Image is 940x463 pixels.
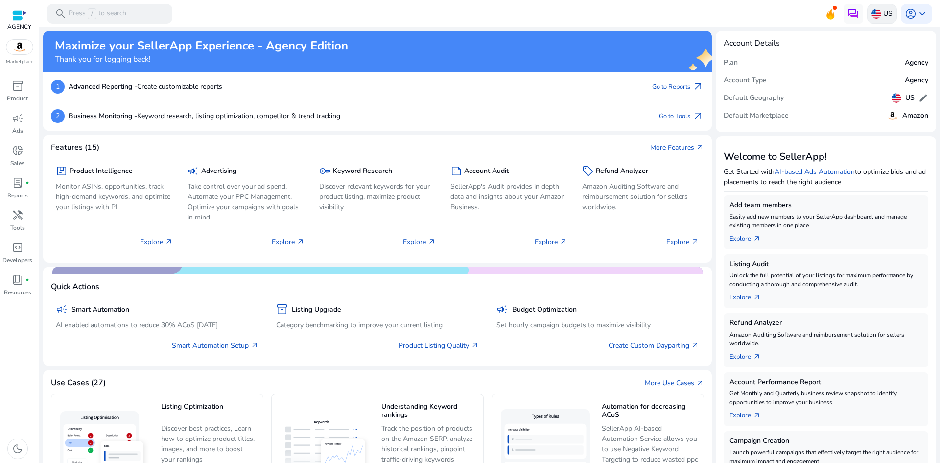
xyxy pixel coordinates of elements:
span: arrow_outward [753,412,761,419]
span: arrow_outward [691,238,699,245]
span: fiber_manual_record [25,278,29,282]
p: Developers [2,256,32,265]
p: Amazon Auditing Software and reimbursement solution for sellers worldwide. [582,181,699,212]
p: Get Monthly and Quarterly business review snapshot to identify opportunities to improve your busi... [729,389,922,407]
h4: Quick Actions [51,282,99,292]
h5: Understanding Keyword rankings [381,403,478,420]
p: Product [7,94,28,103]
span: summarize [450,165,462,177]
span: arrow_outward [560,238,567,245]
h5: Advertising [201,167,236,175]
p: Explore [272,237,305,247]
h5: Account Type [724,76,767,85]
p: Create customizable reports [69,81,222,92]
h5: Account Audit [464,167,509,175]
p: Explore [666,237,699,247]
h5: Listing Audit [729,260,922,268]
span: inventory_2 [12,80,23,92]
p: Discover relevant keywords for your product listing, maximize product visibility [319,181,436,212]
p: Ads [12,126,23,135]
span: dark_mode [12,443,23,455]
h5: US [905,94,915,102]
span: book_4 [12,274,23,286]
a: AI-based Ads Automation [775,167,855,176]
span: arrow_outward [297,238,305,245]
h5: Campaign Creation [729,437,922,445]
h5: Default Geography [724,94,784,102]
span: package [56,165,68,177]
b: Business Monitoring - [69,111,137,121]
p: Keyword research, listing optimization, competitor & trend tracking [69,111,340,121]
span: donut_small [12,145,23,156]
img: amazon.svg [6,40,33,54]
img: amazon.svg [887,110,898,122]
h5: Default Marketplace [724,112,789,120]
span: lab_profile [12,177,23,189]
p: Reports [7,191,28,200]
p: SellerApp's Audit provides in depth data and insights about your Amazon Business. [450,181,567,212]
a: Smart Automation Setup [172,341,258,351]
img: us.svg [892,93,901,103]
h5: Agency [905,59,928,67]
b: Advanced Reporting - [69,82,137,91]
p: Explore [535,237,567,247]
p: US [883,5,893,22]
h5: Agency [905,76,928,85]
span: arrow_outward [696,379,704,387]
span: account_circle [905,8,916,20]
span: search [55,8,67,20]
span: handyman [12,209,23,221]
span: arrow_outward [165,238,173,245]
p: Set hourly campaign budgets to maximize visibility [496,320,699,330]
span: sell [582,165,594,177]
a: Explorearrow_outward [729,289,769,302]
h2: Maximize your SellerApp Experience - Agency Edition [55,39,348,53]
a: More Featuresarrow_outward [650,143,704,153]
h5: Product Intelligence [70,167,133,175]
span: arrow_outward [428,238,436,245]
a: Product Listing Quality [399,341,479,351]
h5: Plan [724,59,738,67]
span: arrow_outward [753,235,761,243]
span: edit [918,93,928,103]
a: Go to Toolsarrow_outward [659,109,704,123]
h5: Add team members [729,201,922,210]
h5: Smart Automation [71,306,129,314]
h5: Listing Optimization [161,403,258,420]
a: Explorearrow_outward [729,407,769,420]
p: Sales [10,159,24,168]
span: arrow_outward [692,110,704,122]
span: arrow_outward [696,144,704,151]
span: code_blocks [12,242,23,253]
a: Explorearrow_outward [729,230,769,244]
span: inventory_2 [276,303,288,315]
p: Press to search [69,8,126,19]
h3: Welcome to SellerApp! [724,151,928,163]
h5: Automation for decreasing ACoS [602,403,699,420]
span: arrow_outward [471,341,479,349]
p: AI enabled automations to reduce 30% ACoS [DATE] [56,320,258,330]
span: key [319,165,331,177]
span: fiber_manual_record [25,181,29,185]
p: 2 [51,109,65,123]
span: arrow_outward [251,341,258,349]
p: Explore [403,237,436,247]
h5: Keyword Research [333,167,392,175]
p: Category benchmarking to improve your current listing [276,320,479,330]
a: Explorearrow_outward [729,348,769,362]
span: campaign [12,112,23,124]
span: arrow_outward [691,341,699,349]
a: Create Custom Dayparting [609,341,699,351]
h4: Features (15) [51,143,99,152]
p: 1 [51,80,65,94]
span: campaign [56,303,68,315]
img: us.svg [871,9,881,19]
h5: Listing Upgrade [292,306,341,314]
p: Unlock the full potential of your listings for maximum performance by conducting a thorough and c... [729,271,922,289]
span: arrow_outward [753,353,761,361]
h4: Use Cases (27) [51,378,106,388]
h4: Thank you for logging back! [55,55,348,64]
p: Marketplace [6,58,33,66]
p: Tools [10,223,25,232]
p: Explore [140,237,173,247]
